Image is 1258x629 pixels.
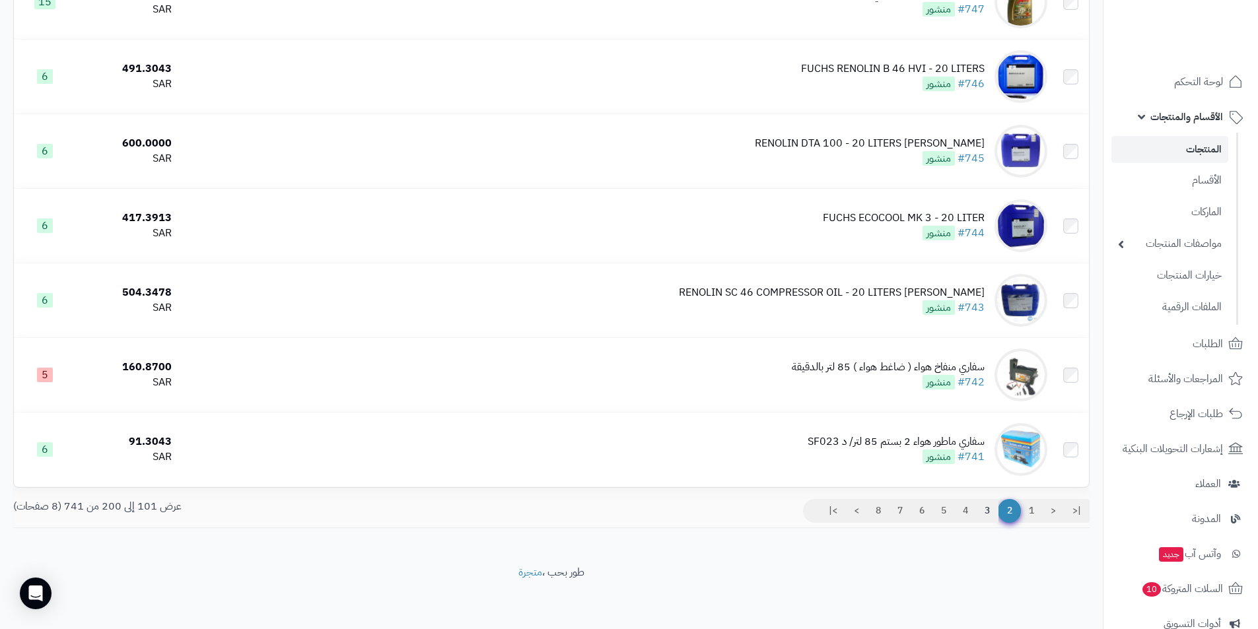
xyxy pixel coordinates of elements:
[808,434,985,449] div: سفاري ماطور هواء 2 بستم 85 لتر/ د SF023
[37,293,53,308] span: 6
[37,442,53,457] span: 6
[923,449,955,464] span: منشور
[37,368,53,382] span: 5
[81,2,172,17] div: SAR
[37,69,53,84] span: 6
[958,300,985,315] a: #743
[20,578,52,609] div: Open Intercom Messenger
[81,375,172,390] div: SAR
[911,499,933,523] a: 6
[81,226,172,241] div: SAR
[932,499,955,523] a: 5
[995,199,1047,252] img: FUCHS ECOCOOL MK 3 - 20 LITER
[923,77,955,91] span: منشور
[1150,108,1223,126] span: الأقسام والمنتجات
[1111,573,1250,605] a: السلات المتروكة10
[823,211,985,226] div: FUCHS ECOCOOL MK 3 - 20 LITER
[1064,499,1090,523] a: |<
[1111,503,1250,535] a: المدونة
[820,499,846,523] a: >|
[995,423,1047,476] img: سفاري ماطور هواء 2 بستم 85 لتر/ د SF023
[3,499,551,514] div: عرض 101 إلى 200 من 741 (8 صفحات)
[1148,370,1223,388] span: المراجعات والأسئلة
[755,136,985,151] div: [PERSON_NAME] RENOLIN DTA 100 - 20 LITERS
[958,1,985,17] a: #747
[81,151,172,166] div: SAR
[81,434,172,449] div: 91.3043
[81,211,172,226] div: 417.3913
[1193,335,1223,353] span: الطلبات
[995,274,1047,327] img: FUCHS RENOLIN SC 46 COMPRESSOR OIL - 20 LITERS
[518,564,542,580] a: متجرة
[1111,468,1250,500] a: العملاء
[792,360,985,375] div: سفاري منفاخ هواء ( ضاغط هواء ) 85 لتر بالدقيقة
[1111,198,1228,226] a: الماركات
[1111,166,1228,195] a: الأقسام
[1111,230,1228,258] a: مواصفات المنتجات
[1159,547,1183,562] span: جديد
[37,144,53,158] span: 6
[923,2,955,17] span: منشور
[1142,582,1161,597] span: 10
[81,449,172,465] div: SAR
[954,499,977,523] a: 4
[1141,579,1223,598] span: السلات المتروكة
[81,285,172,300] div: 504.3478
[923,375,955,389] span: منشور
[998,499,1021,523] span: 2
[1168,10,1245,38] img: logo-2.png
[81,360,172,375] div: 160.8700
[995,125,1047,178] img: FUCHS RENOLIN DTA 100 - 20 LITERS
[679,285,985,300] div: [PERSON_NAME] RENOLIN SC 46 COMPRESSOR OIL - 20 LITERS
[867,499,890,523] a: 8
[995,50,1047,103] img: FUCHS RENOLIN B 46 HVI - 20 LITERS
[1123,440,1223,458] span: إشعارات التحويلات البنكية
[976,499,998,523] a: 3
[923,226,955,240] span: منشور
[801,61,985,77] div: FUCHS RENOLIN B 46 HVI - 20 LITERS
[1111,363,1250,395] a: المراجعات والأسئلة
[1111,398,1250,430] a: طلبات الإرجاع
[958,76,985,92] a: #746
[1195,475,1221,493] span: العملاء
[1020,499,1043,523] a: 1
[958,225,985,241] a: #744
[1042,499,1065,523] a: <
[1174,73,1223,91] span: لوحة التحكم
[81,77,172,92] div: SAR
[845,499,868,523] a: >
[1111,433,1250,465] a: إشعارات التحويلات البنكية
[995,348,1047,401] img: سفاري منفاخ هواء ( ضاغط هواء ) 85 لتر بالدقيقة
[1158,545,1221,563] span: وآتس آب
[1111,136,1228,163] a: المنتجات
[1111,261,1228,290] a: خيارات المنتجات
[1111,538,1250,570] a: وآتس آبجديد
[81,61,172,77] div: 491.3043
[81,300,172,315] div: SAR
[37,218,53,233] span: 6
[1111,66,1250,98] a: لوحة التحكم
[81,136,172,151] div: 600.0000
[1170,405,1223,423] span: طلبات الإرجاع
[923,300,955,315] span: منشور
[958,374,985,390] a: #742
[1192,510,1221,528] span: المدونة
[1111,328,1250,360] a: الطلبات
[1111,293,1228,321] a: الملفات الرقمية
[958,150,985,166] a: #745
[889,499,911,523] a: 7
[923,151,955,166] span: منشور
[958,449,985,465] a: #741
